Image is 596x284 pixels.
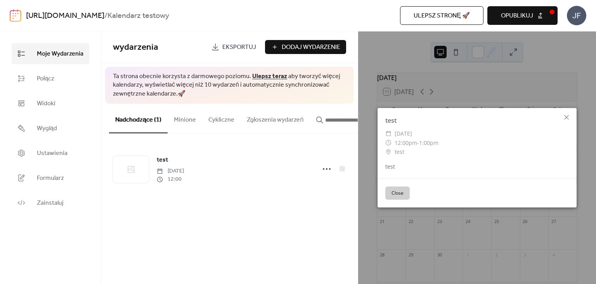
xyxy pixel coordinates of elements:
a: Wygląd [12,118,89,139]
span: 1:00pm [419,139,438,146]
button: Cykliczne [202,104,241,132]
span: Ta strona obecnie korzysta z darmowego poziomu. aby tworzyć więcej kalendarzy, wyświetlać więcej ... [113,72,346,98]
div: test [378,116,577,125]
button: Dodaj Wydarzenie [265,40,346,54]
span: Widoki [37,99,55,108]
span: [DATE] [395,129,412,138]
span: Wygląd [37,124,57,133]
span: test [395,147,404,157]
b: Kalendarz testowy [107,9,169,23]
span: wydarzenia [113,39,158,56]
div: ​ [385,138,392,148]
span: Moje Wydarzenia [37,49,83,59]
b: / [104,9,107,23]
button: Opublikuj [487,6,558,25]
span: Połącz [37,74,54,84]
a: Ulepsz teraz [252,70,287,82]
a: Połącz [12,68,89,89]
div: test [378,162,577,171]
button: Minione [168,104,202,132]
span: [DATE] [157,167,184,175]
span: Dodaj Wydarzenie [282,43,340,52]
span: Opublikuj [501,11,533,21]
span: Ustawienia [37,149,68,158]
span: 12:00 [157,175,184,183]
a: Moje Wydarzenia [12,43,89,64]
button: Close [385,186,410,200]
div: JF [567,6,586,25]
a: Zainstaluj [12,192,89,213]
img: logo [10,9,21,22]
a: Widoki [12,93,89,114]
div: ​ [385,147,392,157]
button: Zgłoszenia wydarzeń [241,104,310,132]
a: test [157,155,168,165]
span: test [157,155,168,165]
span: Eksportuj [222,43,256,52]
span: Formularz [37,174,64,183]
a: Formularz [12,167,89,188]
span: 12:00pm [395,139,417,146]
a: [URL][DOMAIN_NAME] [26,9,104,23]
span: Zainstaluj [37,199,64,208]
span: - [417,139,419,146]
a: Eksportuj [206,40,262,54]
a: Ustawienia [12,143,89,164]
button: Ulepsz stronę 🚀 [400,6,483,25]
span: Ulepsz stronę 🚀 [414,11,470,21]
button: Nadchodzące (1) [109,104,168,133]
div: ​ [385,129,392,138]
